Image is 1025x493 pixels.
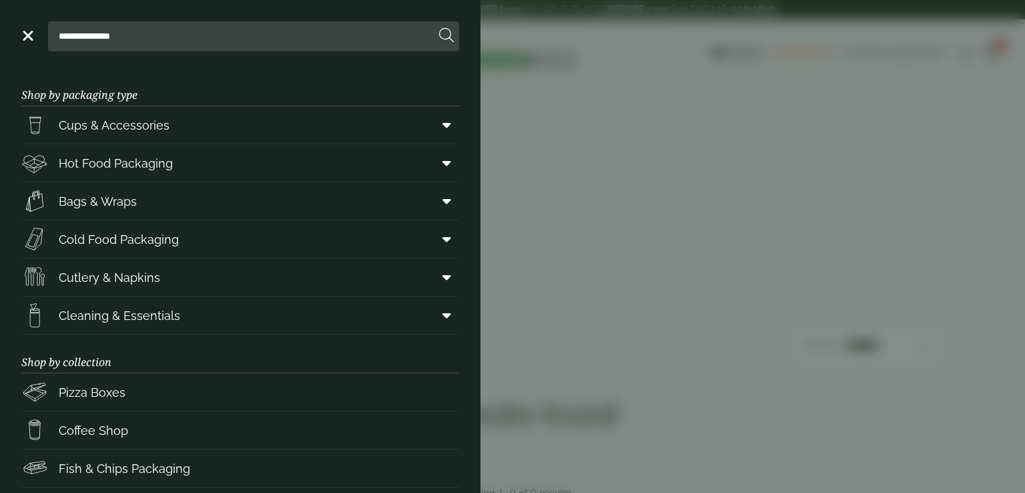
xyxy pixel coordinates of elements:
[21,379,48,405] img: Pizza_boxes.svg
[21,297,459,334] a: Cleaning & Essentials
[21,335,459,373] h3: Shop by collection
[21,373,459,411] a: Pizza Boxes
[59,307,180,325] span: Cleaning & Essentials
[21,106,459,144] a: Cups & Accessories
[21,220,459,258] a: Cold Food Packaging
[21,412,459,449] a: Coffee Shop
[21,455,48,482] img: FishNchip_box.svg
[21,67,459,106] h3: Shop by packaging type
[59,154,173,172] span: Hot Food Packaging
[59,192,137,210] span: Bags & Wraps
[21,264,48,291] img: Cutlery.svg
[21,150,48,176] img: Deli_box.svg
[59,422,128,440] span: Coffee Shop
[21,417,48,444] img: HotDrink_paperCup.svg
[59,230,179,249] span: Cold Food Packaging
[21,188,48,214] img: Paper_carriers.svg
[21,182,459,220] a: Bags & Wraps
[21,112,48,138] img: PintNhalf_cup.svg
[21,226,48,253] img: Sandwich_box.svg
[21,259,459,296] a: Cutlery & Napkins
[21,450,459,487] a: Fish & Chips Packaging
[59,116,169,134] span: Cups & Accessories
[21,302,48,329] img: open-wipe.svg
[59,383,125,401] span: Pizza Boxes
[59,269,160,287] span: Cutlery & Napkins
[21,144,459,182] a: Hot Food Packaging
[59,460,190,478] span: Fish & Chips Packaging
